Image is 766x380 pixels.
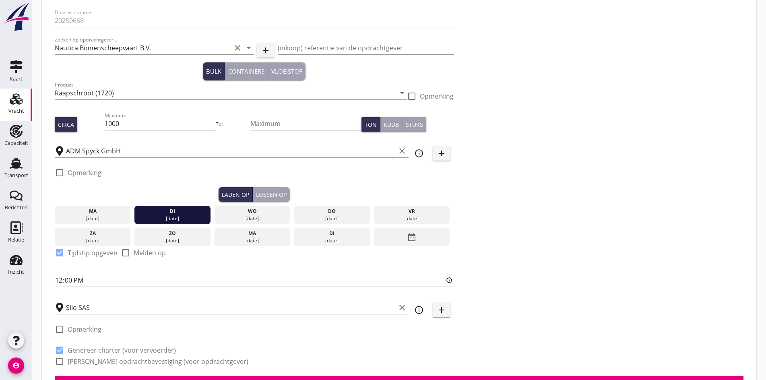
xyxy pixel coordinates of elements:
[361,117,380,132] button: Ton
[406,120,423,129] div: Stuks
[68,346,176,354] label: Genereer charter (voor vervoerder)
[253,187,290,202] button: Lossen op
[437,149,446,158] i: add
[256,190,287,199] div: Lossen op
[216,215,288,222] div: [DATE]
[420,92,454,100] label: Opmerking
[376,208,448,215] div: vr
[105,117,216,130] input: Minimum
[228,67,264,76] div: Containers
[58,120,74,129] div: Circa
[225,62,268,80] button: Containers
[57,237,129,244] div: [DATE]
[296,230,368,237] div: di
[216,237,288,244] div: [DATE]
[136,208,209,215] div: di
[57,208,129,215] div: ma
[8,357,24,374] i: account_circle
[296,237,368,244] div: [DATE]
[250,117,361,130] input: Maximum
[136,230,209,237] div: zo
[206,67,221,76] div: Bulk
[55,117,77,132] button: Circa
[68,325,101,333] label: Opmerking
[10,76,23,81] div: Kaart
[216,208,288,215] div: wo
[397,88,407,98] i: arrow_drop_down
[268,62,306,80] button: Vloeistof
[437,305,446,315] i: add
[136,215,209,222] div: [DATE]
[68,249,118,257] label: Tijdstip opgeven
[414,305,424,315] i: info_outline
[380,117,403,132] button: Kuub
[8,108,24,114] div: Vracht
[57,230,129,237] div: za
[216,230,288,237] div: ma
[233,43,242,53] i: clear
[134,249,166,257] label: Melden op
[57,215,129,222] div: [DATE]
[2,2,31,32] img: logo-small.a267ee39.svg
[55,87,396,99] input: Product
[68,169,101,177] label: Opmerking
[296,208,368,215] div: do
[271,67,302,76] div: Vloeistof
[365,120,377,129] div: Ton
[219,187,253,202] button: Laden op
[136,237,209,244] div: [DATE]
[296,215,368,222] div: [DATE]
[66,145,396,157] input: Laadplaats
[244,43,254,53] i: arrow_drop_down
[4,173,28,178] div: Transport
[8,269,24,275] div: Inzicht
[203,62,225,80] button: Bulk
[222,190,249,199] div: Laden op
[407,230,417,244] i: date_range
[397,303,407,312] i: clear
[384,120,399,129] div: Kuub
[376,215,448,222] div: [DATE]
[403,117,426,132] button: Stuks
[68,357,248,366] label: [PERSON_NAME] opdrachtbevestiging (voor opdrachtgever)
[5,205,28,210] div: Berichten
[8,237,24,242] div: Relatie
[414,149,424,158] i: info_outline
[278,41,454,54] input: (inkoop) referentie van de opdrachtgever
[4,140,28,146] div: Capaciteit
[66,301,396,314] input: Losplaats
[216,121,250,128] div: Tot
[55,41,231,54] input: Zoeken op opdrachtgever...
[397,146,407,156] i: clear
[261,45,270,55] i: add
